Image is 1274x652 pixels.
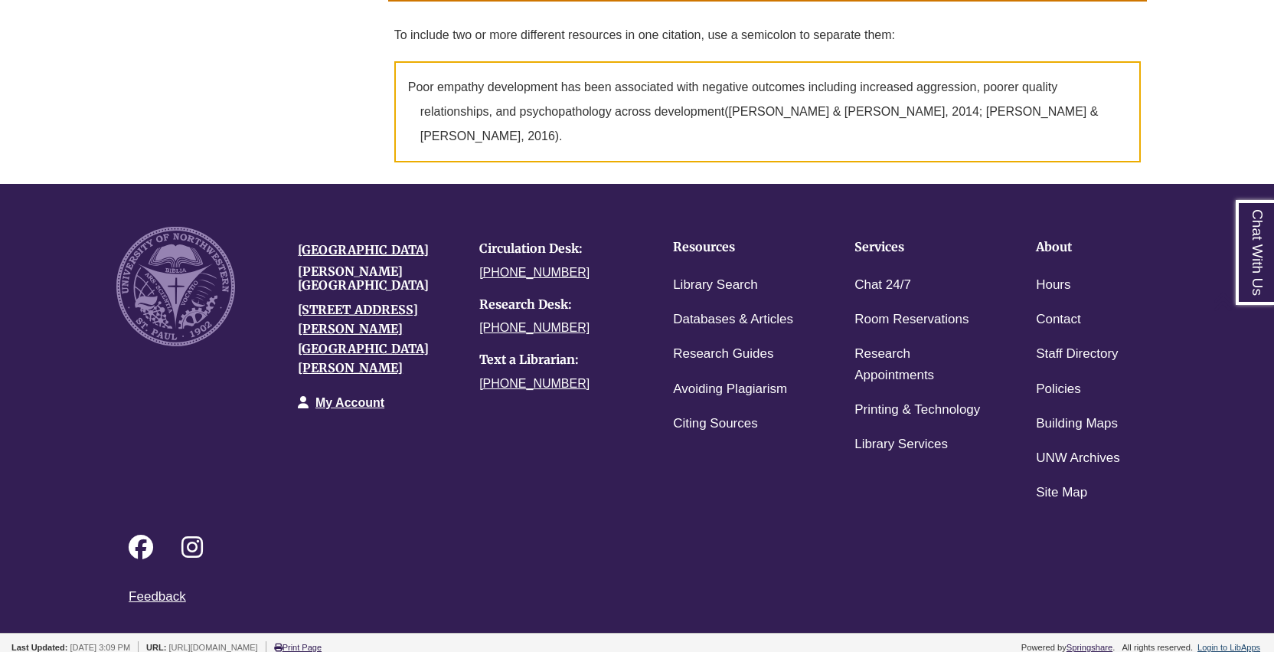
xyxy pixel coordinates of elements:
a: [PHONE_NUMBER] [479,377,590,390]
a: Staff Directory [1036,343,1118,365]
a: UNW Archives [1036,447,1120,470]
a: [STREET_ADDRESS][PERSON_NAME][GEOGRAPHIC_DATA][PERSON_NAME] [298,302,429,376]
h4: Text a Librarian: [479,353,638,367]
h4: Circulation Desk: [479,242,638,256]
a: Chat 24/7 [854,274,911,297]
img: UNW seal [116,227,235,346]
i: Print Page [274,644,283,652]
a: Print Page [274,643,322,652]
a: Feedback [129,589,186,604]
a: My Account [315,396,384,409]
p: To include two or more different resources in one citation, use a semicolon to separate them: [394,17,1141,54]
span: URL: [146,643,166,652]
a: Citing Sources [673,413,758,435]
a: Building Maps [1036,413,1118,435]
a: Hours [1036,274,1070,297]
a: Library Search [673,274,758,297]
a: Research Guides [673,343,773,365]
a: [PHONE_NUMBER] [479,266,590,279]
a: Avoiding Plagiarism [673,378,787,401]
a: Policies [1036,378,1081,401]
h4: Services [854,241,988,254]
span: [DATE] 3:09 PM [70,643,130,652]
span: Last Updated: [11,643,67,652]
a: Springshare [1067,643,1112,652]
p: Poor empathy development has been associated with negative outcomes including increased aggressio... [394,61,1141,162]
a: Research Appointments [854,343,988,386]
i: Follow on Instagram [181,535,203,559]
i: Follow on Facebook [129,535,153,559]
a: [PHONE_NUMBER] [479,321,590,334]
a: Printing & Technology [854,399,980,421]
a: Room Reservations [854,309,969,331]
a: Contact [1036,309,1081,331]
a: Back to Top [1213,291,1270,312]
div: All rights reserved. [1119,643,1195,652]
h4: Resources [673,241,807,254]
a: Site Map [1036,482,1087,504]
a: Login to LibApps [1197,643,1260,652]
h4: [PERSON_NAME][GEOGRAPHIC_DATA] [298,265,456,292]
a: [GEOGRAPHIC_DATA] [298,242,429,257]
span: [URL][DOMAIN_NAME] [169,643,258,652]
div: Powered by . [1019,643,1118,652]
a: Library Services [854,434,948,456]
h4: Research Desk: [479,298,638,312]
span: ([PERSON_NAME] & [PERSON_NAME], 2014; [PERSON_NAME] & [PERSON_NAME], 2016) [420,105,1099,143]
h4: About [1036,241,1170,254]
a: Databases & Articles [673,309,793,331]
